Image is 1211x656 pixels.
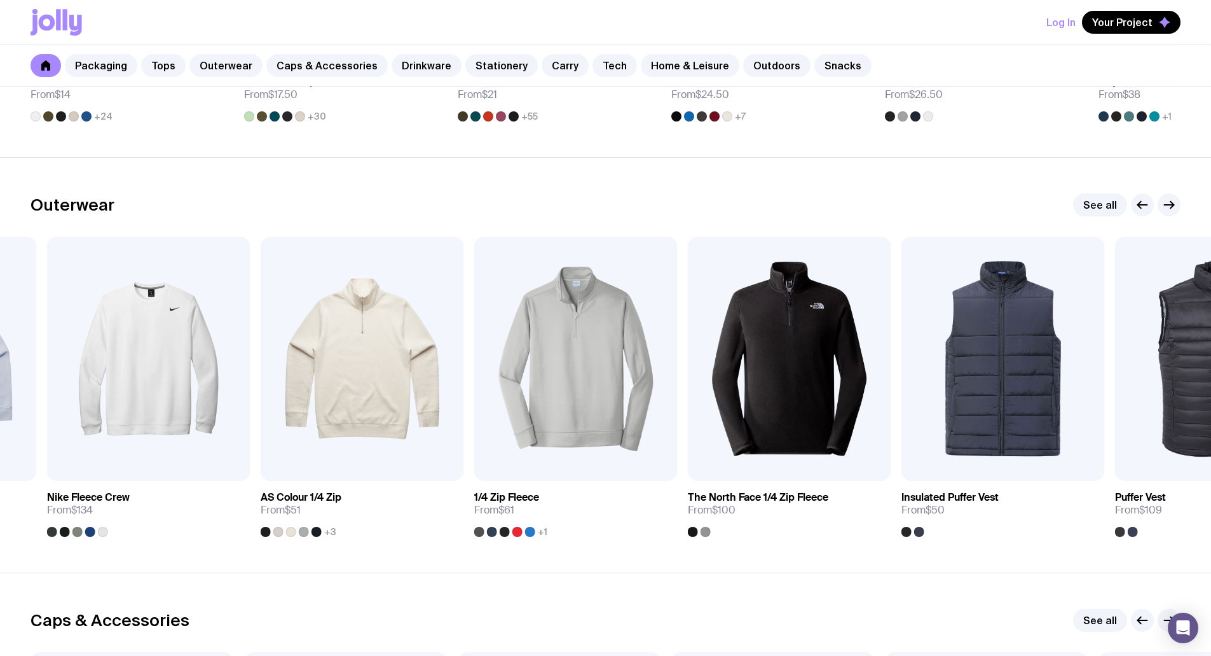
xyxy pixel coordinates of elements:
[458,88,497,101] span: From
[474,491,539,504] h3: 1/4 Zip Fleece
[688,491,828,504] h3: The North Face 1/4 Zip Fleece
[266,54,388,77] a: Caps & Accessories
[688,504,735,517] span: From
[47,504,93,517] span: From
[1139,503,1162,517] span: $109
[712,503,735,517] span: $100
[141,54,186,77] a: Tops
[498,503,514,517] span: $61
[324,527,336,537] span: +3
[71,503,93,517] span: $134
[261,491,341,504] h3: AS Colour 1/4 Zip
[1073,193,1127,216] a: See all
[671,88,729,101] span: From
[1046,11,1076,34] button: Log In
[901,491,999,504] h3: Insulated Puffer Vest
[261,481,464,537] a: AS Colour 1/4 ZipFrom$51+3
[261,504,301,517] span: From
[482,88,497,101] span: $21
[521,111,538,122] span: +55
[1082,11,1180,34] button: Your Project
[1115,491,1166,504] h3: Puffer Vest
[885,88,943,101] span: From
[1098,88,1140,101] span: From
[814,54,872,77] a: Snacks
[538,527,547,537] span: +1
[592,54,637,77] a: Tech
[885,66,1088,122] a: Cotton PoloFrom$26.50
[392,54,462,77] a: Drinkware
[285,503,301,517] span: $51
[1168,613,1198,643] div: Open Intercom Messenger
[458,66,661,122] a: AS Colour Classic TeeFrom$21+55
[268,88,298,101] span: $17.50
[1123,88,1140,101] span: $38
[31,195,114,214] h2: Outerwear
[901,481,1105,537] a: Insulated Puffer VestFrom$50
[31,88,71,101] span: From
[1073,609,1127,632] a: See all
[465,54,538,77] a: Stationery
[671,66,875,122] a: Earth Positive TeeFrom$24.50+7
[1115,504,1162,517] span: From
[743,54,811,77] a: Outdoors
[474,504,514,517] span: From
[909,88,943,101] span: $26.50
[735,111,746,122] span: +7
[474,481,678,537] a: 1/4 Zip FleeceFrom$61+1
[31,611,189,630] h2: Caps & Accessories
[189,54,263,77] a: Outerwear
[641,54,739,77] a: Home & Leisure
[695,88,729,101] span: $24.50
[1162,111,1172,122] span: +1
[542,54,589,77] a: Carry
[244,88,298,101] span: From
[901,504,945,517] span: From
[65,54,137,77] a: Packaging
[47,491,130,504] h3: Nike Fleece Crew
[244,66,448,122] a: AS Colour Staple TeeFrom$17.50+30
[1092,16,1153,29] span: Your Project
[31,66,234,122] a: AS Colour Basic TeeFrom$14+24
[308,111,326,122] span: +30
[926,503,945,517] span: $50
[688,481,891,537] a: The North Face 1/4 Zip FleeceFrom$100
[47,481,250,537] a: Nike Fleece CrewFrom$134
[55,88,71,101] span: $14
[94,111,113,122] span: +24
